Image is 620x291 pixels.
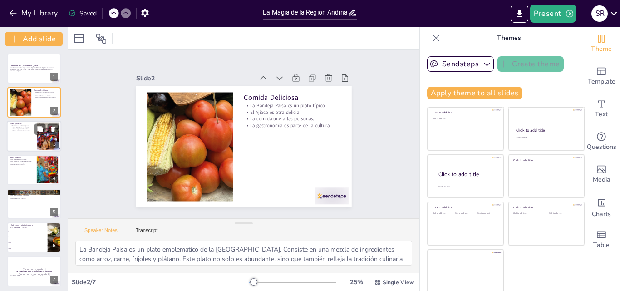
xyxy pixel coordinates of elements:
div: 2 [50,107,58,115]
div: Click to add text [433,118,497,120]
p: La gastronomía es parte de la cultura. [244,123,341,139]
p: La comida une a las personas. [245,116,342,133]
p: La diversión nunca termina. [10,197,58,199]
button: My Library [7,6,62,20]
div: Click to add text [433,212,453,215]
button: Delete Slide [48,123,59,134]
p: Comida Deliciosa [34,89,58,92]
button: Export to PowerPoint [511,5,528,23]
div: 6 [50,242,58,250]
p: Bailes y Fiestas [10,122,34,125]
span: Text [595,109,608,119]
div: Change the overall theme [583,27,620,60]
p: Comida Deliciosa [247,93,344,113]
button: Add slide [5,32,63,46]
div: 2 [7,87,61,117]
button: Transcript [127,227,167,237]
p: La Bandeja Paisa es un plato típico. [34,91,58,93]
p: ¿Cuál es un plato típico de la [GEOGRAPHIC_DATA]? [10,224,45,229]
p: Ropa Especial [10,156,34,159]
p: Las faldas largas son típicas. [10,159,34,161]
p: La naturaleza es impresionante. [10,192,58,194]
p: La Bandeja Paisa es un plato típico. [246,102,344,119]
p: Generated with [URL] [10,70,58,72]
strong: La Magia de la [GEOGRAPHIC_DATA] [10,64,39,67]
span: Media [593,175,610,185]
p: Un Lugar para Disfrutar [10,190,58,193]
div: Click to add body [438,185,496,187]
div: Click to add text [477,212,497,215]
div: Add charts and graphs [583,191,620,223]
span: Questions [587,142,616,152]
p: La ropa refleja la cultura. [10,164,34,166]
p: Las fiestas son momentos de unión. [10,130,34,132]
div: Add a table [583,223,620,256]
p: [PERSON_NAME] [10,275,58,276]
p: Descubre la maravillosa Región Andina de [GEOGRAPHIC_DATA], llena de montañas, comida deliciosa, ... [10,67,58,70]
div: 3 [7,121,61,152]
p: Themes [443,27,574,49]
div: 1 [7,54,61,84]
div: 6 [7,222,61,252]
p: El Ajiaco es otra delicia. [34,93,58,95]
div: 1 [50,73,58,81]
div: Click to add text [549,212,577,215]
div: 4 [50,174,58,182]
div: Slide 2 / 7 [72,278,249,286]
div: Slide 2 [142,63,260,84]
textarea: La Bandeja Paisa es un plato emblemático de la [GEOGRAPHIC_DATA]. Consiste en una mezcla de ingre... [75,241,412,266]
span: Ajiaco [9,242,47,243]
div: Click to add text [455,212,475,215]
div: 25 % [345,278,367,286]
button: Apply theme to all slides [427,87,522,99]
div: Add text boxes [583,93,620,125]
div: Click to add title [513,206,578,209]
div: 7 [7,256,61,286]
div: 7 [50,276,58,284]
p: [Todo: quote_author_symbol] [10,273,58,276]
div: Saved [69,9,97,18]
strong: La creatividad es la inteligencia divirtiéndose. [16,270,52,272]
p: Los ponchos son abrigados. [10,162,34,164]
p: La comida une a las personas. [34,94,58,96]
input: Insert title [263,6,348,19]
p: Las experiencias son inolvidables. [10,194,58,196]
span: Theme [591,44,612,54]
p: La gastronomía es parte de la cultura. [34,96,58,98]
div: Click to add title [513,158,578,162]
span: Single View [383,279,414,286]
button: Speaker Notes [75,227,127,237]
p: El Ajiaco es otra delicia. [246,109,343,126]
button: S R [591,5,608,23]
p: [Todo: quote_symbol] [10,268,58,271]
span: Charts [592,209,611,219]
div: 4 [7,155,61,185]
p: La cultura es rica y variada. [10,196,58,198]
div: Add images, graphics, shapes or video [583,158,620,191]
span: Template [588,77,615,87]
div: Click to add title [516,128,576,133]
div: S R [591,5,608,22]
p: Los sombreros son parte del atuendo. [10,161,34,163]
div: Click to add text [513,212,542,215]
span: Position [96,33,107,44]
p: La Feria de las Flores es especial. [10,127,34,128]
div: Click to add title [433,206,497,209]
button: Present [530,5,576,23]
span: Table [593,240,610,250]
p: El Bambuco es un baile elegante. [10,125,34,127]
p: La música es parte de la cultura. [10,128,34,130]
button: Create theme [497,56,564,72]
div: Click to add title [438,170,497,178]
div: Click to add title [433,111,497,114]
span: Pizza [9,248,47,249]
div: 5 [7,189,61,219]
div: Add ready made slides [583,60,620,93]
div: 5 [50,208,58,216]
div: Click to add text [516,137,576,139]
div: Get real-time input from your audience [583,125,620,158]
div: 3 [50,140,59,148]
button: Duplicate Slide [34,123,45,134]
button: Sendsteps [427,56,494,72]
